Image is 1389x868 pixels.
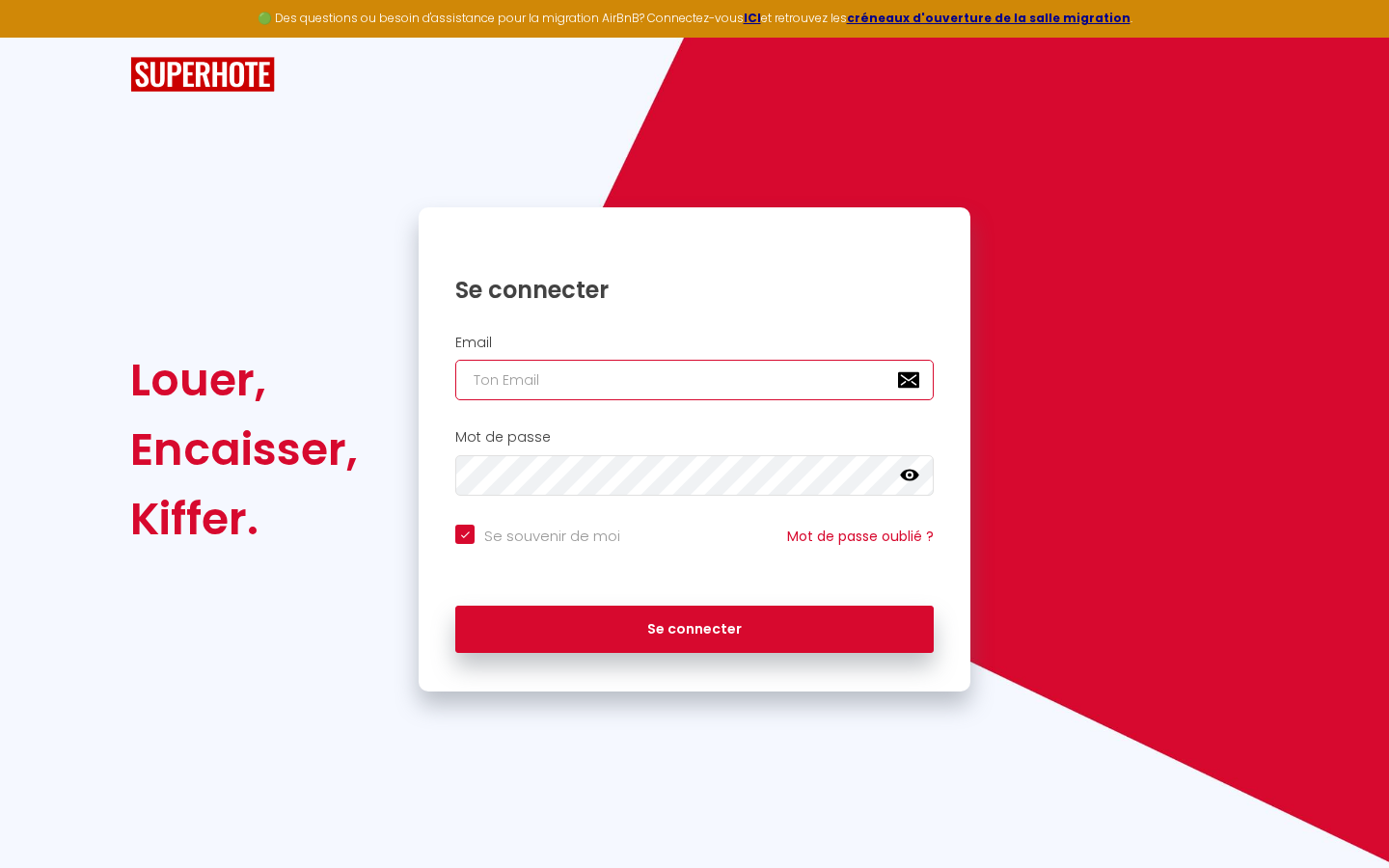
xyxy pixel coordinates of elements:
[455,429,934,446] h2: Mot de passe
[847,10,1130,26] a: créneaux d'ouverture de la salle migration
[455,275,934,305] h1: Se connecter
[130,345,358,415] div: Louer,
[130,57,275,93] img: SuperHote logo
[455,335,934,351] h2: Email
[130,484,358,554] div: Kiffer.
[455,360,934,400] input: Ton Email
[787,527,934,546] a: Mot de passe oublié ?
[130,415,358,484] div: Encaisser,
[455,606,934,654] button: Se connecter
[15,8,73,66] button: Ouvrir le widget de chat LiveChat
[744,10,761,26] a: ICI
